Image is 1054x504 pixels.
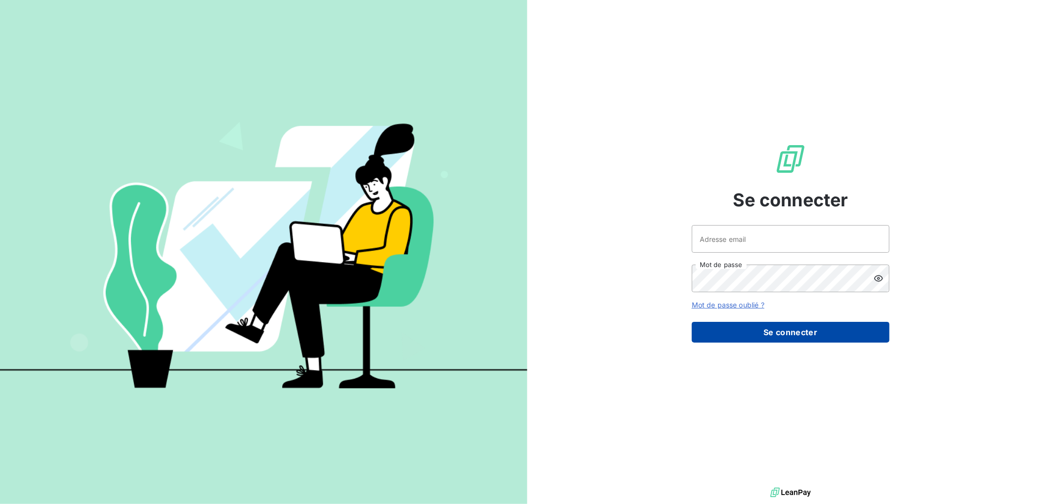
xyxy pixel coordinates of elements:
input: placeholder [692,225,889,253]
img: Logo LeanPay [775,143,806,175]
img: logo [770,485,811,500]
button: Se connecter [692,322,889,343]
span: Se connecter [733,187,848,213]
a: Mot de passe oublié ? [692,301,764,309]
